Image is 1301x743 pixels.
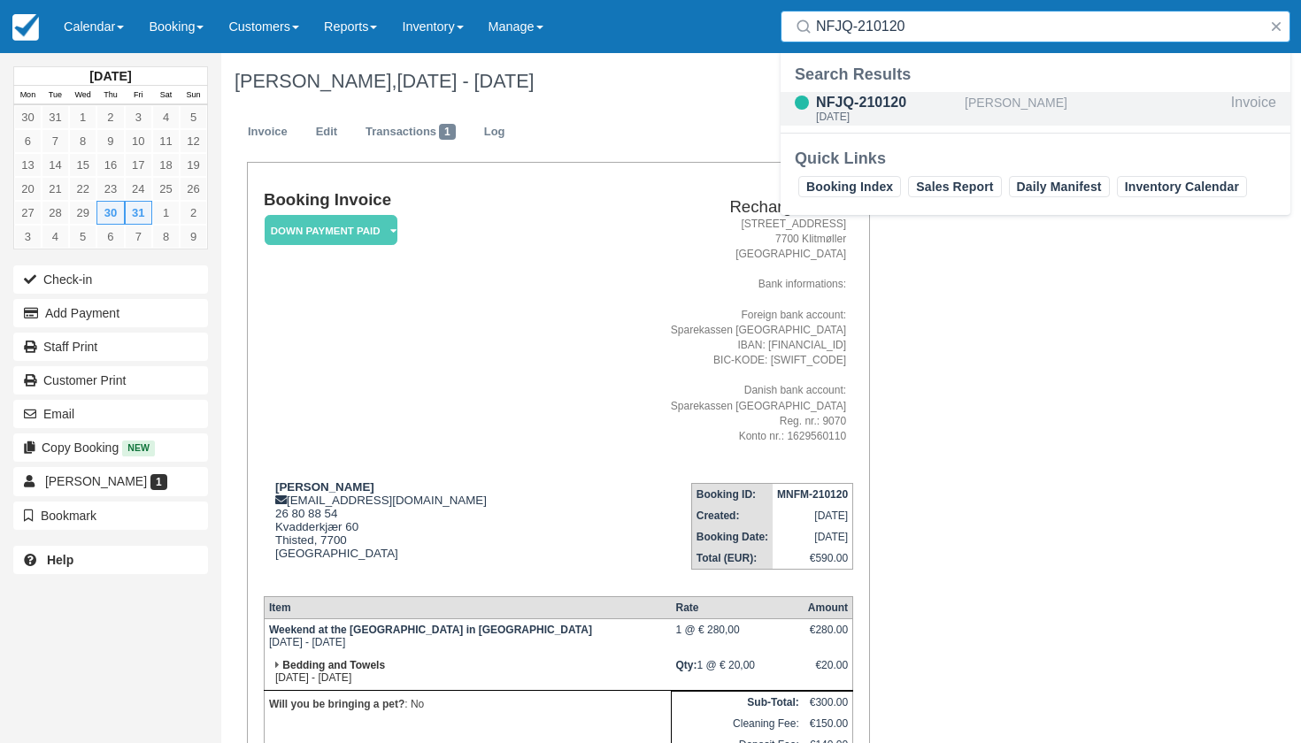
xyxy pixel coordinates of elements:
span: 1 [439,124,456,140]
a: 19 [180,153,207,177]
span: [PERSON_NAME] [45,474,147,488]
a: 22 [69,177,96,201]
td: [DATE] - [DATE] [264,619,671,655]
a: 30 [96,201,124,225]
a: Log [471,115,519,149]
span: [DATE] - [DATE] [396,70,534,92]
a: Sales Report [908,176,1001,197]
a: 6 [14,129,42,153]
div: €20.00 [808,659,848,686]
span: New [122,440,155,456]
div: Quick Links [795,148,1276,169]
th: Booking Date: [691,526,773,548]
a: 2 [96,105,124,129]
a: 9 [96,129,124,153]
a: 13 [14,153,42,177]
th: Wed [69,86,96,105]
a: NFJQ-210120[DATE][PERSON_NAME]Invoice [781,92,1290,126]
a: Customer Print [13,366,208,394]
th: Fri [125,86,152,105]
th: Booking ID: [691,483,773,505]
td: €590.00 [773,548,853,570]
a: 31 [125,201,152,225]
a: 7 [125,225,152,249]
th: Sub-Total: [671,692,803,714]
a: Daily Manifest [1009,176,1110,197]
a: 4 [152,105,180,129]
a: 26 [180,177,207,201]
td: Cleaning Fee: [671,713,803,734]
button: Bookmark [13,502,208,530]
a: 5 [69,225,96,249]
strong: MNFM-210120 [777,488,848,501]
a: 25 [152,177,180,201]
a: 7 [42,129,69,153]
a: 18 [152,153,180,177]
span: 1 [150,474,167,490]
th: Sun [180,86,207,105]
a: 30 [14,105,42,129]
th: Rate [671,597,803,619]
div: NFJQ-210120 [816,92,958,113]
th: Tue [42,86,69,105]
td: €150.00 [804,713,853,734]
em: Down Payment Paid [265,215,397,246]
a: 23 [96,177,124,201]
div: [DATE] [816,111,958,122]
a: 28 [42,201,69,225]
strong: [PERSON_NAME] [275,480,374,494]
h2: Rechargehouse [589,198,846,217]
a: 14 [42,153,69,177]
td: [DATE] [773,526,853,548]
a: 3 [125,105,152,129]
a: Down Payment Paid [264,214,391,247]
a: 31 [42,105,69,129]
h1: Booking Invoice [264,191,582,210]
td: [DATE] [773,505,853,526]
a: 10 [125,129,152,153]
button: Add Payment [13,299,208,327]
a: 8 [152,225,180,249]
button: Check-in [13,265,208,294]
button: Email [13,400,208,428]
a: 1 [69,105,96,129]
div: €280.00 [808,624,848,650]
address: [STREET_ADDRESS] 7700 Klitmøller [GEOGRAPHIC_DATA] Bank informations: Foreign bank account: Spare... [589,217,846,444]
a: 1 [152,201,180,225]
a: Inventory Calendar [1117,176,1247,197]
div: Invoice [1231,92,1276,126]
strong: Qty [675,659,697,671]
a: 16 [96,153,124,177]
a: 17 [125,153,152,177]
a: [PERSON_NAME] 1 [13,467,208,495]
a: 27 [14,201,42,225]
strong: Bedding and Towels [282,659,385,671]
a: 20 [14,177,42,201]
b: Help [47,553,73,567]
a: Edit [303,115,350,149]
a: 4 [42,225,69,249]
h1: [PERSON_NAME], [235,71,1184,92]
a: 5 [180,105,207,129]
div: [EMAIL_ADDRESS][DOMAIN_NAME] 26 80 88 54 Kvadderkjær 60 Thisted, 7700 [GEOGRAPHIC_DATA] [264,480,582,582]
img: checkfront-main-nav-mini-logo.png [12,14,39,41]
p: : No [269,695,666,713]
a: Invoice [235,115,301,149]
th: Mon [14,86,42,105]
a: 24 [125,177,152,201]
strong: Will you be bringing a pet? [269,698,404,710]
a: 2 [180,201,207,225]
a: 9 [180,225,207,249]
strong: Weekend at the [GEOGRAPHIC_DATA] in [GEOGRAPHIC_DATA] [269,624,592,636]
a: 8 [69,129,96,153]
th: Thu [96,86,124,105]
a: Booking Index [798,176,901,197]
th: Created: [691,505,773,526]
td: [DATE] - [DATE] [264,655,671,691]
div: [PERSON_NAME] [965,92,1224,126]
div: Search Results [795,64,1276,85]
th: Sat [152,86,180,105]
th: Item [264,597,671,619]
a: 11 [152,129,180,153]
a: Help [13,546,208,574]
